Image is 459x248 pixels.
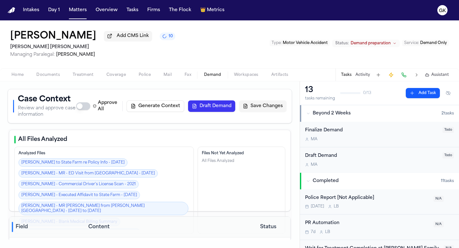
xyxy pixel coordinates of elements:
div: Open task: Police Report [Not Applicable] [300,189,459,215]
a: [PERSON_NAME] - Executed Affidavit to State Farm - [DATE] [18,191,140,199]
span: Service : [404,41,419,45]
button: Hide completed tasks (⌘⇧H) [442,88,454,98]
span: Documents [36,72,60,77]
div: Open task: Finalize Demand [300,122,459,147]
a: [PERSON_NAME] - MR - ED Visit from [GEOGRAPHIC_DATA] - [DATE] [18,169,158,178]
span: 11 task s [441,179,454,184]
button: Edit matter name [10,31,96,42]
span: Status: [335,41,349,46]
span: crown [200,7,206,13]
span: Motor Vehicle Accident [283,41,328,45]
span: Todo [442,127,454,133]
span: M A [311,162,317,167]
button: Save Changes [239,100,287,112]
div: Files Not Yet Analyzed [202,151,281,156]
span: Demand Only [420,41,447,45]
button: Add Task [406,88,440,98]
button: Tasks [124,4,141,16]
span: [PERSON_NAME] [56,52,95,57]
button: Overview [93,4,120,16]
span: Todo [442,152,454,158]
button: The Flock [166,4,194,16]
h2: [PERSON_NAME] [PERSON_NAME] [10,43,175,51]
span: 7d [311,230,316,235]
button: Completed11tasks [300,173,459,189]
button: Edit Service: Demand Only [402,40,449,46]
a: Home [8,7,15,13]
h1: [PERSON_NAME] [10,31,96,42]
th: Content [86,217,246,237]
span: Beyond 2 Weeks [313,110,351,117]
span: Completed [313,178,339,184]
span: Fax [185,72,191,77]
button: Add CMS Link [104,31,152,41]
span: Demand preparation [351,41,391,46]
p: Review and approve case information [18,105,76,118]
span: Type : [272,41,282,45]
span: Coverage [106,72,126,77]
a: [PERSON_NAME] - MR [PERSON_NAME] from [PERSON_NAME][GEOGRAPHIC_DATA] - [DATE] to [DATE] [18,202,188,215]
span: Treatment [73,72,94,77]
div: Open task: Draft Demand [300,147,459,172]
label: Approve All [93,100,119,113]
span: 2 task s [441,111,454,116]
button: Create Immediate Task [387,70,396,79]
span: 10 [169,34,173,39]
a: [PERSON_NAME] to State Farm re Policy Info - [DATE] [18,158,127,167]
span: Workspaces [234,72,259,77]
span: 0 / 13 [363,91,371,96]
span: Demand [204,72,221,77]
span: Assistant [431,72,449,77]
button: Assistant [425,72,449,77]
button: Tasks [341,72,352,77]
button: 10 active tasks [160,33,175,40]
button: Draft Demand [188,100,235,112]
div: Finalize Demand [305,127,439,134]
th: Status [246,217,290,237]
span: Home [11,72,24,77]
div: Police Report [Not Applicable] [305,194,430,202]
button: crownMetrics [198,4,227,16]
button: Day 1 [46,4,62,16]
span: L B [334,204,339,209]
div: Analyzed Files [18,151,190,156]
button: Firms [145,4,163,16]
text: GK [439,9,446,13]
button: Beyond 2 Weeks2tasks [300,105,459,122]
span: M A [311,137,317,142]
span: [DATE] [311,204,324,209]
button: Add Task [374,70,383,79]
button: Matters [66,4,89,16]
h1: Case Context [18,94,76,105]
span: N/A [433,221,444,227]
button: Change status from Demand preparation [332,40,400,47]
a: Intakes [20,4,42,16]
span: Mail [164,72,172,77]
span: Artifacts [271,72,288,77]
div: tasks remaining [305,96,335,101]
button: Edit Type: Motor Vehicle Accident [270,40,330,46]
span: Police [139,72,151,77]
h2: All Files Analyzed [18,135,67,144]
img: Finch Logo [8,7,15,13]
div: Open task: PR Automation [300,215,459,240]
a: [PERSON_NAME] - Commercial Driver's License Scan - 2021 [18,180,139,188]
button: Activity [355,72,370,77]
div: 13 [305,85,335,95]
span: Metrics [207,7,224,13]
span: Add CMS Link [117,33,149,39]
div: Field [12,222,83,232]
span: Managing Paralegal: [10,52,55,57]
button: Make a Call [399,70,408,79]
span: L B [325,230,330,235]
div: Draft Demand [305,152,439,160]
div: All Files Analyzed [202,158,234,164]
span: N/A [433,196,444,202]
